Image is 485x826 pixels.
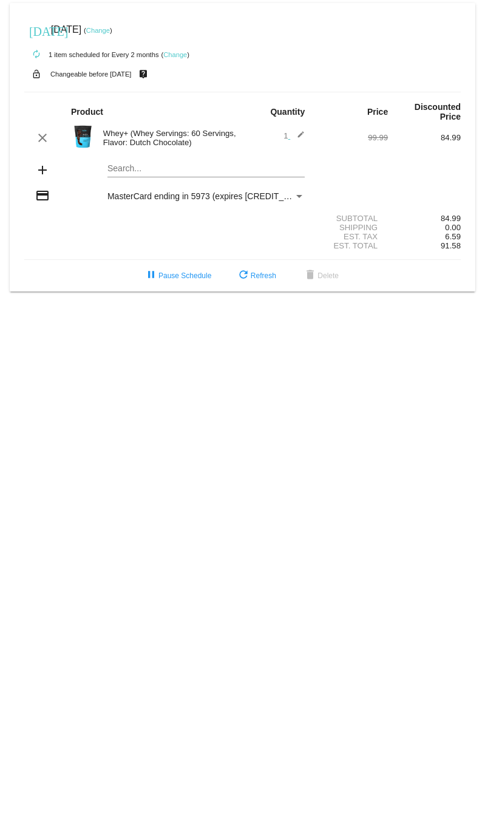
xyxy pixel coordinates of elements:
span: Delete [303,271,339,280]
small: ( ) [84,27,112,34]
mat-icon: pause [144,268,158,283]
mat-select: Payment Method [107,191,305,201]
mat-icon: [DATE] [29,23,44,38]
small: ( ) [161,51,189,58]
span: Refresh [236,271,276,280]
button: Pause Schedule [134,265,221,287]
span: 91.58 [441,241,461,250]
span: Pause Schedule [144,271,211,280]
small: 1 item scheduled for Every 2 months [24,51,159,58]
div: Subtotal [315,214,388,223]
span: 6.59 [445,232,461,241]
mat-icon: lock_open [29,66,44,82]
a: Change [86,27,110,34]
mat-icon: live_help [136,66,151,82]
img: Image-1-Carousel-Whey-5lb-Chocolate-no-badge-Transp.png [71,125,95,149]
div: 99.99 [315,133,388,142]
strong: Price [367,107,388,117]
mat-icon: clear [35,131,50,145]
input: Search... [107,164,305,174]
strong: Quantity [270,107,305,117]
div: Shipping [315,223,388,232]
mat-icon: credit_card [35,188,50,203]
button: Refresh [226,265,286,287]
mat-icon: add [35,163,50,177]
span: MasterCard ending in 5973 (expires [CREDIT_CARD_DATA]) [107,191,339,201]
strong: Product [71,107,103,117]
div: Est. Tax [315,232,388,241]
div: Est. Total [315,241,388,250]
mat-icon: delete [303,268,317,283]
div: 84.99 [388,214,461,223]
a: Change [163,51,187,58]
small: Changeable before [DATE] [50,70,132,78]
mat-icon: edit [290,131,305,145]
div: 84.99 [388,133,461,142]
mat-icon: refresh [236,268,251,283]
span: 1 [283,131,305,140]
span: 0.00 [445,223,461,232]
mat-icon: autorenew [29,47,44,62]
strong: Discounted Price [415,102,461,121]
div: Whey+ (Whey Servings: 60 Servings, Flavor: Dutch Chocolate) [97,129,243,147]
button: Delete [293,265,348,287]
